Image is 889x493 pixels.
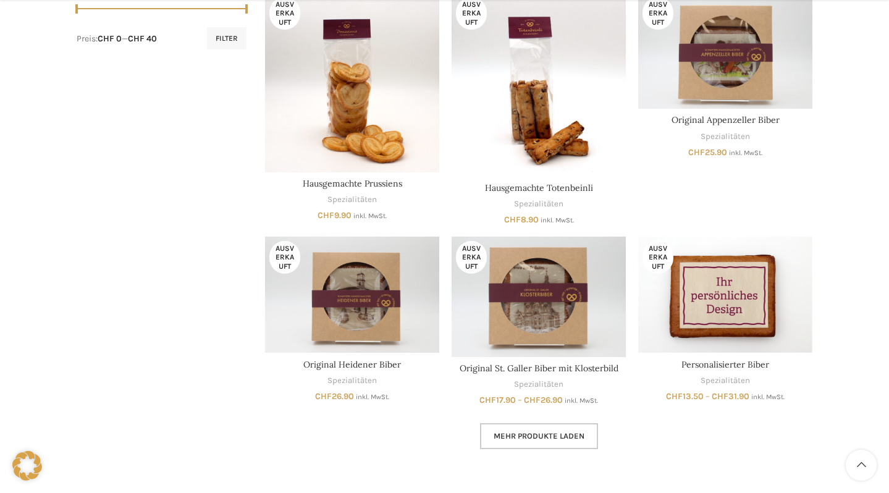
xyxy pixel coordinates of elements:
[315,391,332,402] span: CHF
[524,395,541,405] span: CHF
[846,450,877,481] a: Scroll to top button
[353,212,387,220] small: inkl. MwSt.
[565,397,598,405] small: inkl. MwSt.
[672,114,780,125] a: Original Appenzeller Biber
[480,423,598,449] a: Mehr Produkte laden
[479,395,496,405] span: CHF
[207,27,246,49] button: Filter
[518,395,522,405] span: –
[265,237,439,353] a: Original Heidener Biber
[712,391,749,402] bdi: 31.90
[269,241,300,274] span: Ausverkauft
[643,241,673,274] span: Ausverkauft
[524,395,563,405] bdi: 26.90
[327,375,377,387] a: Spezialitäten
[681,359,769,370] a: Personalisierter Biber
[541,216,574,224] small: inkl. MwSt.
[128,33,157,44] span: CHF 40
[701,131,750,143] a: Spezialitäten
[303,178,402,189] a: Hausgemachte Prussiens
[318,210,334,221] span: CHF
[315,391,354,402] bdi: 26.90
[729,149,762,157] small: inkl. MwSt.
[701,375,750,387] a: Spezialitäten
[456,241,487,274] span: Ausverkauft
[77,33,157,45] div: Preis: —
[712,391,728,402] span: CHF
[638,237,812,353] a: Personalisierter Biber
[706,391,710,402] span: –
[688,147,705,158] span: CHF
[479,395,516,405] bdi: 17.90
[494,431,584,441] span: Mehr Produkte laden
[356,393,389,401] small: inkl. MwSt.
[327,194,377,206] a: Spezialitäten
[318,210,352,221] bdi: 9.90
[98,33,122,44] span: CHF 0
[452,237,626,357] a: Original St. Galler Biber mit Klosterbild
[504,214,539,225] bdi: 8.90
[666,391,704,402] bdi: 13.50
[688,147,727,158] bdi: 25.90
[485,182,593,193] a: Hausgemachte Totenbeinli
[666,391,683,402] span: CHF
[303,359,401,370] a: Original Heidener Biber
[460,363,618,374] a: Original St. Galler Biber mit Klosterbild
[514,379,563,390] a: Spezialitäten
[751,393,785,401] small: inkl. MwSt.
[504,214,521,225] span: CHF
[514,198,563,210] a: Spezialitäten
